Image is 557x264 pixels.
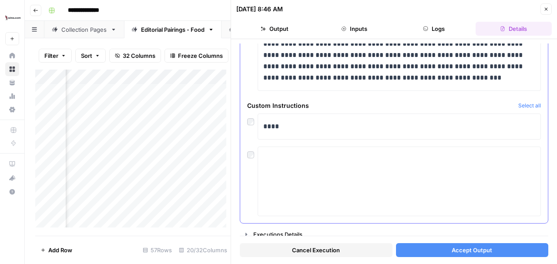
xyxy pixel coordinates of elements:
button: 32 Columns [109,49,161,63]
button: Select all [518,101,541,110]
a: Browse [5,62,19,76]
button: Output [236,22,312,36]
div: Collection Pages [61,25,107,34]
button: Executions Details [240,227,548,241]
button: Freeze Columns [164,49,228,63]
button: Accept Output [396,243,549,257]
div: Executions Details [253,230,543,239]
span: Cancel Execution [292,246,340,254]
a: Settings [5,103,19,117]
button: Filter [39,49,72,63]
div: [DATE] 8:46 AM [236,5,283,13]
button: Inputs [316,22,392,36]
div: 20/32 Columns [175,243,231,257]
a: AirOps Academy [5,157,19,171]
a: Your Data [5,76,19,90]
button: Sort [75,49,106,63]
a: Usage [5,89,19,103]
img: Wine Logo [5,10,21,26]
button: Add Row [35,243,77,257]
span: 32 Columns [123,51,155,60]
span: Sort [81,51,92,60]
button: Workspace: Wine [5,7,19,29]
button: Logs [396,22,472,36]
button: Help + Support [5,185,19,199]
div: Editorial Pairings - Food [141,25,205,34]
a: Collection Pages [44,21,124,38]
button: Cancel Execution [240,243,393,257]
div: What's new? [6,171,19,184]
div: 57 Rows [139,243,175,257]
button: What's new? [5,171,19,185]
span: Add Row [48,246,72,254]
span: Custom Instructions [247,101,515,110]
span: Accept Output [452,246,492,254]
button: Details [476,22,552,36]
span: Freeze Columns [178,51,223,60]
a: Editorial - Luxury [221,21,301,38]
a: Editorial Pairings - Food [124,21,221,38]
a: Home [5,49,19,63]
span: Filter [44,51,58,60]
